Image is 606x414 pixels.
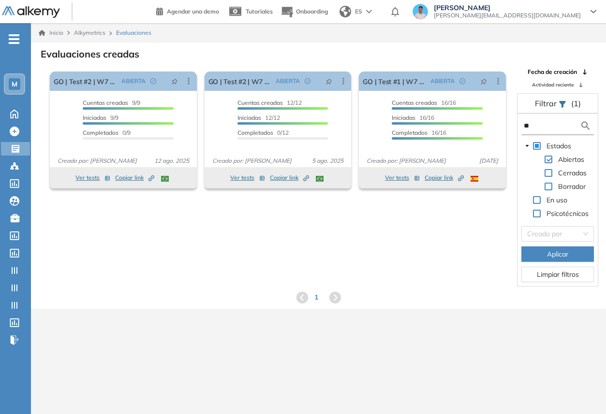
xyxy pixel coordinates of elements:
span: pushpin [480,77,487,85]
iframe: Chat Widget [558,368,606,414]
span: En uso [547,196,567,204]
a: GO | Test #1 | W7 BR [363,71,427,91]
img: BRA [161,176,169,182]
span: Cuentas creadas [237,99,283,106]
span: pushpin [325,77,332,85]
span: 12/12 [237,99,302,106]
span: 12/12 [237,114,280,121]
span: Psicotécnicos [545,208,591,219]
span: Cuentas creadas [83,99,128,106]
span: ABIERTA [430,77,455,86]
span: pushpin [171,77,178,85]
span: 16/16 [392,129,446,136]
a: Inicio [39,29,63,37]
span: Estados [545,140,573,152]
span: En uso [545,194,569,206]
span: 12 ago. 2025 [150,157,193,165]
span: Iniciadas [237,114,261,121]
span: 9/9 [83,99,140,106]
span: [DATE] [475,157,502,165]
span: Actividad reciente [532,81,574,88]
span: ES [355,7,362,16]
span: Completados [237,129,273,136]
span: Fecha de creación [528,68,577,76]
span: Cerradas [556,167,589,179]
span: Iniciadas [392,114,415,121]
span: Evaluaciones [116,29,151,37]
span: Copiar link [425,173,464,182]
a: GO | Test #2 | W7 BR V2 [54,71,118,91]
span: 16/16 [392,114,434,121]
h3: Evaluaciones creadas [41,48,139,60]
span: Copiar link [115,173,154,182]
button: Copiar link [115,172,154,184]
span: 9/9 [83,114,118,121]
span: Completados [83,129,118,136]
span: Creado por: [PERSON_NAME] [208,157,296,165]
button: Aplicar [521,246,594,262]
button: Limpiar filtros [521,267,594,282]
span: Filtrar [535,99,559,108]
span: [PERSON_NAME][EMAIL_ADDRESS][DOMAIN_NAME] [434,12,581,19]
button: Copiar link [270,172,309,184]
span: Completados [392,129,428,136]
span: caret-down [525,143,530,148]
span: Estados [547,142,571,150]
span: ABIERTA [276,77,300,86]
span: Onboarding [296,8,328,15]
button: pushpin [473,73,494,89]
a: Agendar una demo [156,5,219,16]
img: BRA [316,176,324,182]
span: Abiertas [558,155,584,164]
img: arrow [366,10,372,14]
i: - [9,38,19,40]
span: 0/9 [83,129,131,136]
span: (1) [571,98,581,109]
span: Agendar una demo [167,8,219,15]
span: check-circle [459,78,465,84]
button: Ver tests [230,172,265,184]
img: Logo [2,6,60,18]
span: check-circle [150,78,156,84]
button: Ver tests [75,172,110,184]
span: M [12,80,17,88]
button: pushpin [318,73,340,89]
span: Limpiar filtros [537,269,579,280]
span: 5 ago. 2025 [308,157,347,165]
span: check-circle [305,78,310,84]
span: Copiar link [270,173,309,182]
span: Borrador [558,182,586,191]
span: [PERSON_NAME] [434,4,581,12]
span: Tutoriales [246,8,273,15]
button: Ver tests [385,172,420,184]
span: Iniciadas [83,114,106,121]
span: Abiertas [556,154,586,165]
span: Creado por: [PERSON_NAME] [54,157,141,165]
button: pushpin [164,73,185,89]
span: 0/12 [237,129,289,136]
button: Onboarding [281,1,328,22]
span: ABIERTA [121,77,146,86]
span: Aplicar [547,249,568,259]
button: Copiar link [425,172,464,184]
span: Psicotécnicos [547,209,589,218]
img: search icon [580,120,591,132]
span: Cerradas [558,169,587,177]
img: world [340,6,351,17]
a: GO | Test #2 | W7 BR [208,71,272,91]
span: 16/16 [392,99,456,106]
img: ESP [471,176,478,182]
span: Alkymetrics [74,29,105,36]
span: 1 [314,292,318,302]
span: Cuentas creadas [392,99,437,106]
span: Borrador [556,181,588,192]
span: Creado por: [PERSON_NAME] [363,157,450,165]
